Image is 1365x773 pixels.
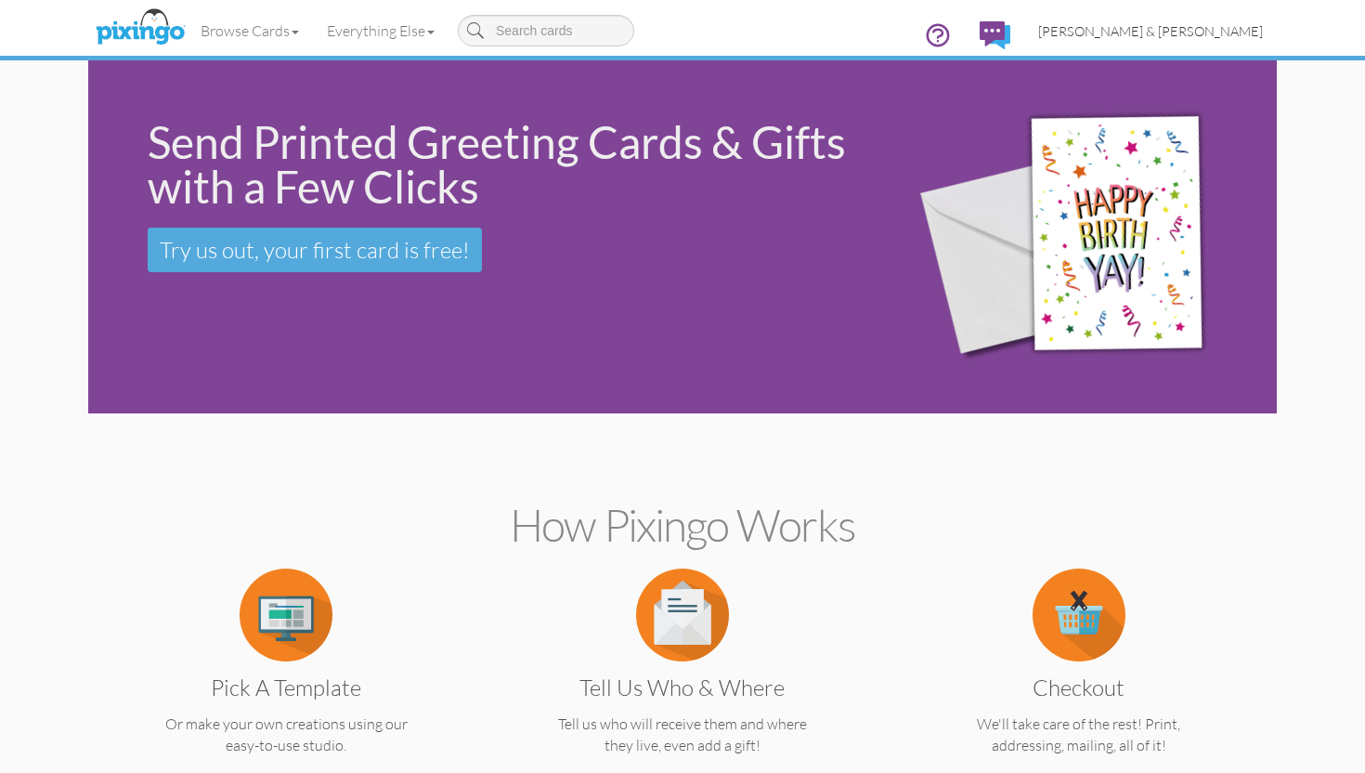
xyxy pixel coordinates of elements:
p: We'll take care of the rest! Print, addressing, mailing, all of it! [913,714,1244,756]
a: [PERSON_NAME] & [PERSON_NAME] [1024,7,1277,55]
h3: Checkout [927,675,1230,700]
img: pixingo logo [91,5,189,51]
a: Everything Else [313,7,448,54]
input: Search cards [458,15,634,46]
iframe: Chat [1364,772,1365,773]
img: item.alt [636,569,729,662]
a: Pick a Template Or make your own creations using our easy-to-use studio. [121,604,452,756]
p: Tell us who will receive them and where they live, even add a gift! [516,714,848,756]
img: 942c5090-71ba-4bfc-9a92-ca782dcda692.png [891,65,1272,410]
h2: How Pixingo works [121,501,1244,550]
a: Try us out, your first card is free! [148,228,482,272]
a: Checkout We'll take care of the rest! Print, addressing, mailing, all of it! [913,604,1244,756]
img: item.alt [1033,569,1125,662]
h3: Tell us Who & Where [530,675,834,700]
p: Or make your own creations using our easy-to-use studio. [121,714,452,756]
a: Tell us Who & Where Tell us who will receive them and where they live, even add a gift! [516,604,848,756]
img: item.alt [240,569,332,662]
span: Try us out, your first card is free! [160,236,470,264]
h3: Pick a Template [135,675,438,700]
div: Send Printed Greeting Cards & Gifts with a Few Clicks [148,120,865,209]
img: comments.svg [980,21,1010,49]
a: Browse Cards [187,7,313,54]
span: [PERSON_NAME] & [PERSON_NAME] [1038,23,1263,39]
